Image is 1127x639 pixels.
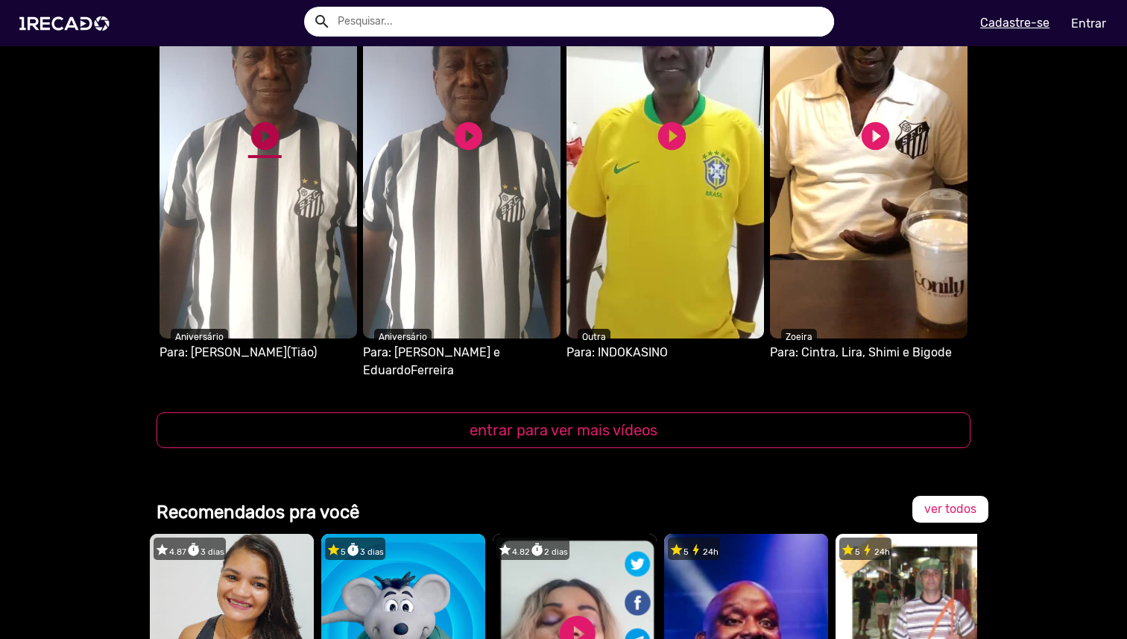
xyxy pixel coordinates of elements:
span: ver todos [924,502,976,516]
p: Outra [578,329,610,345]
u: Cadastre-se [980,16,1049,30]
a: play_circle_filled [655,119,689,153]
p: Aniversário [374,329,432,345]
input: Pesquisar... [326,7,834,37]
a: Entrar [1061,10,1116,37]
a: play_circle_filled [452,119,485,153]
button: Example home icon [308,7,334,34]
mat-icon: Example home icon [313,13,331,31]
button: entrar para ver mais vídeos [157,412,970,448]
p: Aniversário [171,329,228,345]
p: Zoeira [781,329,817,345]
b: Recomendados pra você [157,502,359,523]
a: play_circle_filled [859,119,892,153]
a: play_circle_filled [248,119,282,153]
